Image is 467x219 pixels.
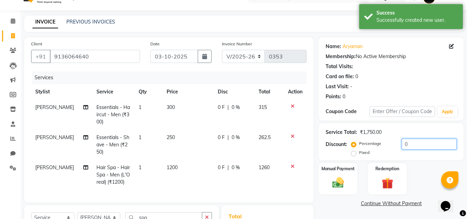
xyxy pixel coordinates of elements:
[329,176,347,189] img: _cash.svg
[31,84,92,100] th: Stylist
[326,73,354,80] div: Card on file:
[259,164,270,171] span: 1260
[355,73,358,80] div: 0
[96,164,130,185] span: Hair Spa - Hair Spa - Men (L'Oreal) (₹1200)
[259,104,267,110] span: 315
[326,43,341,50] div: Name:
[438,191,460,212] iframe: chat widget
[376,17,458,24] div: Successfully created new user.
[218,104,225,111] span: 0 F
[227,104,229,111] span: |
[134,84,162,100] th: Qty
[232,134,240,141] span: 0 %
[50,50,140,63] input: Search by Name/Mobile/Email/Code
[232,164,240,171] span: 0 %
[359,140,381,147] label: Percentage
[92,84,134,100] th: Service
[32,16,58,28] a: INVOICE
[218,134,225,141] span: 0 F
[326,53,356,60] div: Membership:
[31,41,42,47] label: Client
[35,104,74,110] span: [PERSON_NAME]
[167,134,175,140] span: 250
[96,134,129,155] span: Essentials - Shave - Men (₹250)
[139,104,141,110] span: 1
[375,166,399,172] label: Redemption
[96,104,130,125] span: Essentials - Haircut - Men (₹300)
[139,134,141,140] span: 1
[214,84,255,100] th: Disc
[162,84,214,100] th: Price
[326,63,353,70] div: Total Visits:
[360,129,382,136] div: ₹1,750.00
[350,83,352,90] div: -
[218,164,225,171] span: 0 F
[343,93,345,100] div: 0
[326,83,349,90] div: Last Visit:
[227,134,229,141] span: |
[232,104,240,111] span: 0 %
[66,19,115,25] a: PREVIOUS INVOICES
[378,176,397,190] img: _gift.svg
[167,164,178,171] span: 1200
[326,93,341,100] div: Points:
[150,41,160,47] label: Date
[326,141,347,148] div: Discount:
[284,84,307,100] th: Action
[139,164,141,171] span: 1
[376,9,458,17] div: Success
[35,134,74,140] span: [PERSON_NAME]
[438,107,457,117] button: Apply
[167,104,175,110] span: 300
[259,134,271,140] span: 262.5
[321,166,355,172] label: Manual Payment
[227,164,229,171] span: |
[222,41,252,47] label: Invoice Number
[320,200,462,207] a: Continue Without Payment
[326,53,457,60] div: No Active Membership
[359,149,370,156] label: Fixed
[370,106,435,117] input: Enter Offer / Coupon Code
[326,129,357,136] div: Service Total:
[326,108,369,115] div: Coupon Code
[35,164,74,171] span: [PERSON_NAME]
[343,43,363,50] a: Aryaman
[32,71,312,84] div: Services
[254,84,284,100] th: Total
[31,50,50,63] button: +91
